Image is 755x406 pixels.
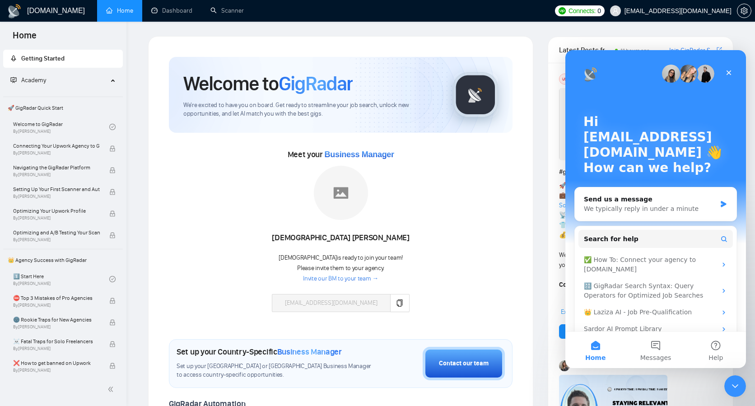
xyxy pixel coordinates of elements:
[13,337,100,346] span: ☠️ Fatal Traps for Solo Freelancers
[109,298,116,304] span: lock
[13,206,100,215] span: Optimizing Your Upwork Profile
[13,324,100,330] span: By [PERSON_NAME]
[3,50,123,68] li: Getting Started
[109,232,116,238] span: lock
[620,47,650,54] span: 11 hours ago
[297,264,384,272] span: Please invite them to your agency.
[4,251,122,269] span: 👑 Agency Success with GigRadar
[13,228,100,237] span: Optimizing and A/B Testing Your Scanner for Better Results
[13,269,109,289] a: 1️⃣ Start HereBy[PERSON_NAME]
[10,55,17,61] span: rocket
[724,375,746,397] iframe: To enrich screen reader interactions, please activate Accessibility in Grammarly extension settings
[314,166,368,220] img: placeholder.png
[13,163,100,172] span: Navigating the GigRadar Platform
[612,8,619,14] span: user
[109,189,116,195] span: lock
[13,150,100,156] span: By [PERSON_NAME]
[13,141,100,150] span: Connecting Your Upwork Agency to GigRadar
[13,303,100,308] span: By [PERSON_NAME]
[390,294,410,312] button: copy
[151,7,192,14] a: dashboardDashboard
[559,7,566,14] img: upwork-logo.png
[13,185,100,194] span: Setting Up Your First Scanner and Auto-Bidder
[13,346,100,351] span: By [PERSON_NAME]
[325,150,394,159] span: Business Manager
[453,72,498,117] img: gigradar-logo.png
[559,360,570,371] img: Korlan
[10,76,46,84] span: Academy
[109,276,116,282] span: check-circle
[21,76,46,84] span: Academy
[109,363,116,369] span: lock
[561,308,581,316] span: Expand
[7,4,22,19] img: logo
[10,77,17,83] span: fund-projection-screen
[210,7,244,14] a: searchScanner
[565,50,746,368] iframe: Intercom live chat
[4,99,122,117] span: 🚀 GigRadar Quick Start
[559,324,589,339] button: Reply
[396,299,403,307] span: copy
[13,315,100,324] span: 🌚 Rookie Traps for New Agencies
[109,167,116,173] span: lock
[109,145,116,152] span: lock
[279,71,353,96] span: GigRadar
[559,88,667,160] img: weqQh+iSagEgQAAAABJRU5ErkJggg==
[559,44,612,56] span: Latest Posts from the GigRadar Community
[717,46,722,53] span: export
[272,230,409,246] div: [DEMOGRAPHIC_DATA] [PERSON_NAME]
[109,210,116,217] span: lock
[109,319,116,326] span: lock
[737,7,751,14] a: setting
[5,29,44,48] span: Home
[569,6,596,16] span: Connects:
[13,368,100,373] span: By [PERSON_NAME]
[423,347,505,380] button: Contact our team
[277,347,342,357] span: Business Manager
[13,117,109,137] a: Welcome to GigRadarBy[PERSON_NAME]
[439,359,489,369] div: Contact our team
[279,254,403,261] span: [DEMOGRAPHIC_DATA] is ready to join your team!
[107,385,117,394] span: double-left
[183,71,353,96] h1: Welcome to
[109,341,116,347] span: lock
[13,359,100,368] span: ❌ How to get banned on Upwork
[559,167,722,177] h1: # gigradar-hub
[737,4,751,18] button: setting
[177,347,342,357] h1: Set up your Country-Specific
[13,237,100,243] span: By [PERSON_NAME]
[177,362,373,379] span: Set up your [GEOGRAPHIC_DATA] or [GEOGRAPHIC_DATA] Business Manager to access country-specific op...
[668,46,715,56] a: Join GigRadar Slack Community
[13,215,100,221] span: By [PERSON_NAME]
[106,7,133,14] a: homeHome
[288,149,394,159] span: Meet your
[183,101,438,118] span: We're excited to have you on board. Get ready to streamline your job search, unlock new opportuni...
[737,7,751,14] span: setting
[717,46,722,54] a: export
[597,6,601,16] span: 0
[13,194,100,199] span: By [PERSON_NAME]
